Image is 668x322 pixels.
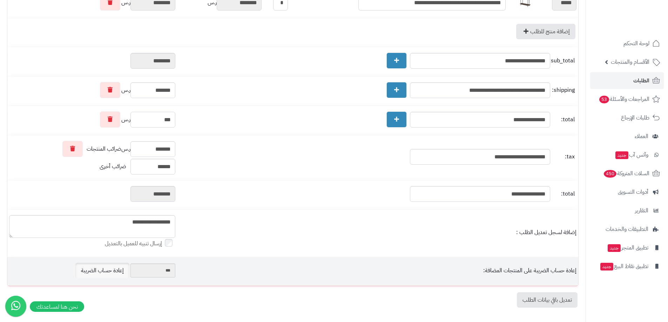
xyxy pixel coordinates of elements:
div: ر.س [9,111,175,128]
a: العملاء [590,128,664,145]
a: إضافة منتج للطلب [516,24,575,39]
span: total: [552,190,575,198]
a: تطبيق نقاط البيعجديد [590,258,664,275]
span: جديد [600,263,613,270]
span: السلات المتروكة [603,169,649,178]
span: طلبات الإرجاع [621,113,649,123]
span: المراجعات والأسئلة [599,94,649,104]
span: العملاء [635,131,648,141]
span: tax: [552,153,575,161]
span: التطبيقات والخدمات [606,224,648,234]
a: تعديل باقي بيانات الطلب [517,292,578,308]
span: sub_total: [552,57,575,65]
span: ضرائب أخرى [100,162,126,171]
a: إعادة حساب الضريبة [75,263,129,278]
span: لوحة التحكم [623,39,649,48]
span: تطبيق نقاط البيع [600,261,648,271]
a: المراجعات والأسئلة53 [590,91,664,108]
a: السلات المتروكة450 [590,165,664,182]
span: جديد [615,151,628,159]
input: إرسال تنبيه للعميل بالتعديل [165,239,173,247]
div: إعادة حساب الضريبة على المنتجات المضافة: [179,267,576,275]
a: التقارير [590,202,664,219]
a: لوحة التحكم [590,35,664,52]
span: ضرائب المنتجات [87,145,121,153]
span: جديد [608,244,621,252]
a: تطبيق المتجرجديد [590,239,664,256]
div: ر.س [9,141,175,157]
a: وآتس آبجديد [590,146,664,163]
span: total: [552,116,575,124]
span: وآتس آب [615,150,648,160]
span: تطبيق المتجر [607,243,648,253]
a: الطلبات [590,72,664,89]
div: إضافة لسجل تعديل الطلب : [179,228,576,237]
span: أدوات التسويق [618,187,648,197]
div: ر.س [9,82,175,98]
span: التقارير [635,206,648,215]
span: 53 [599,96,609,103]
a: أدوات التسويق [590,184,664,200]
a: طلبات الإرجاع [590,109,664,126]
span: الأقسام والمنتجات [611,57,649,67]
label: إرسال تنبيه للعميل بالتعديل [105,240,175,248]
span: shipping: [552,86,575,94]
span: الطلبات [633,76,649,85]
a: التطبيقات والخدمات [590,221,664,238]
span: 450 [604,170,616,178]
